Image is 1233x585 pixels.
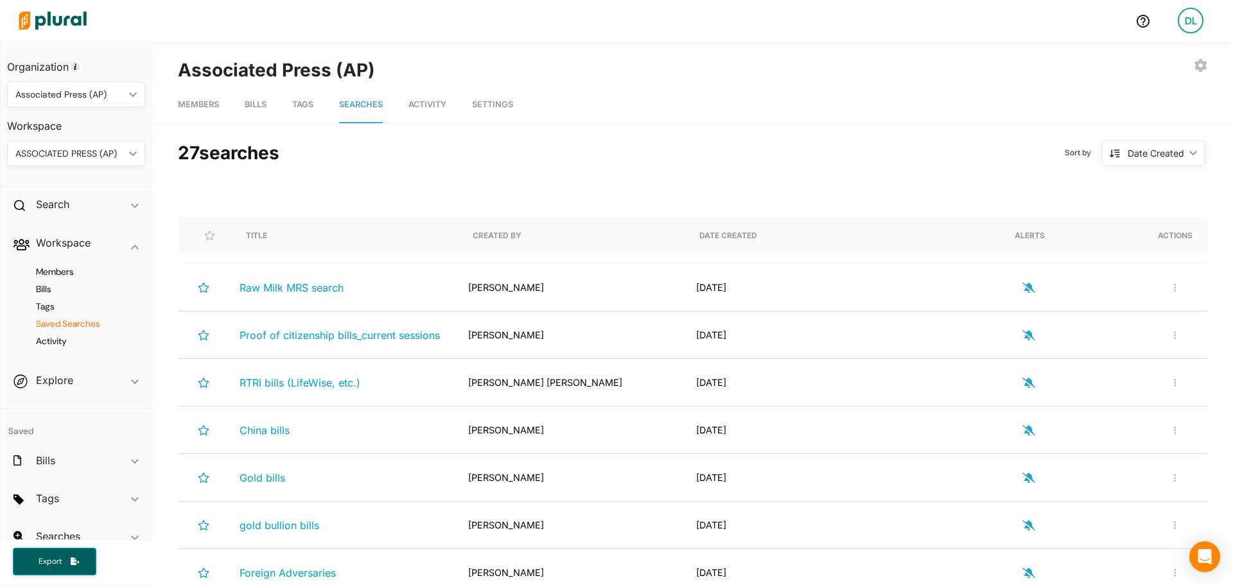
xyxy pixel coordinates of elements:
h3: Workspace [7,107,145,135]
button: Export [13,548,96,575]
h3: Organization [7,48,145,76]
a: Gold bills [240,471,285,484]
a: gold bullion bills [240,519,319,532]
a: Members [178,87,219,123]
div: [DATE] [686,464,914,491]
div: Date Created [1128,146,1184,160]
a: Bills [20,283,139,295]
div: [PERSON_NAME] [458,512,686,538]
div: 27 search es [178,136,279,170]
a: Searches [339,87,383,123]
span: Tags [292,100,313,109]
div: Tooltip anchor [69,61,81,73]
div: Actions [1158,217,1193,253]
div: Created By [473,217,521,253]
div: Open Intercom Messenger [1189,541,1220,572]
div: [DATE] [686,322,914,348]
h1: Associated Press (AP) [178,57,375,83]
div: DL [1178,8,1203,33]
a: Settings [472,87,513,123]
a: Proof of citizenship bills_current sessions [240,329,440,342]
div: Actions [1158,231,1193,240]
a: Foreign Adversaries [240,566,336,579]
span: Bills [245,100,267,109]
div: Date Created [699,231,757,240]
h2: Search [36,197,69,211]
div: Title [246,217,267,253]
a: China bills [240,424,290,437]
a: Saved Searches [20,318,139,330]
div: [DATE] [686,369,914,396]
div: [DATE] [686,417,914,443]
a: Tags [20,301,139,313]
span: Searches [339,100,383,109]
h4: Saved [1,409,152,441]
a: Tags [292,87,313,123]
span: Settings [472,100,513,109]
div: Title [246,231,267,240]
h2: Tags [36,491,59,505]
a: Activity [20,335,139,347]
div: ASSOCIATED PRESS (AP) [15,147,124,161]
h2: Searches [36,529,80,543]
div: Alerts [1015,217,1045,253]
div: [DATE] [686,512,914,538]
h2: Workspace [36,236,91,250]
a: Members [20,266,139,278]
span: Sort by [1065,147,1101,159]
div: [PERSON_NAME] [458,322,686,348]
div: Created By [473,231,521,240]
a: Activity [408,87,446,123]
span: Export [30,556,71,567]
div: [PERSON_NAME] [458,417,686,443]
div: Date Created [699,217,757,253]
div: Associated Press (AP) [15,88,124,101]
div: [PERSON_NAME] [458,274,686,301]
a: Raw Milk MRS search [240,281,344,294]
a: DL [1167,3,1214,39]
span: Activity [408,100,446,109]
div: Alerts [1015,231,1045,240]
h2: Explore [36,373,73,387]
div: [PERSON_NAME] [458,464,686,491]
div: [PERSON_NAME] [PERSON_NAME] [458,369,686,396]
div: [DATE] [686,274,914,301]
span: Members [178,100,219,109]
a: Bills [245,87,267,123]
a: RTRI bills (LifeWise, etc.) [240,376,360,389]
h2: Bills [36,453,55,467]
